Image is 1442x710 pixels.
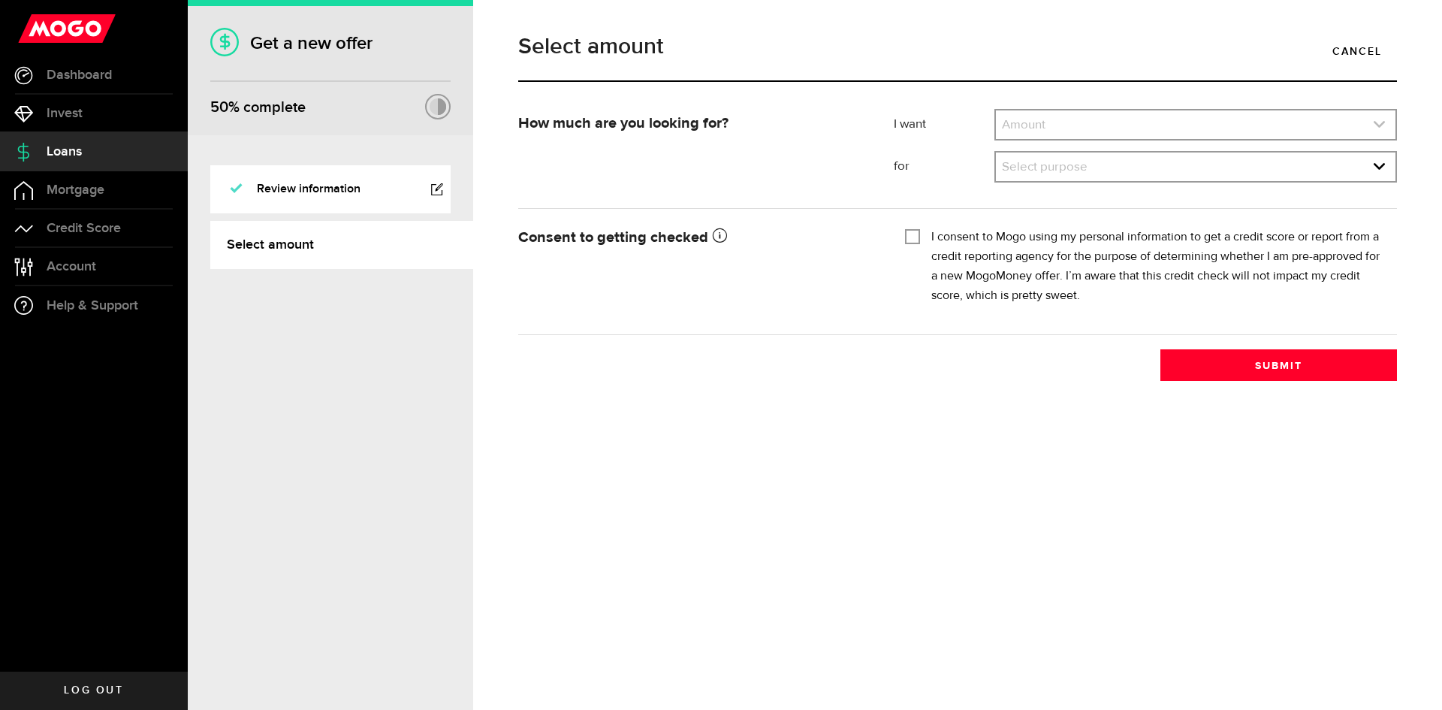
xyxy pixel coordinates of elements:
label: for [894,158,994,176]
span: Dashboard [47,68,112,82]
strong: Consent to getting checked [518,230,727,245]
span: Mortgage [47,183,104,197]
span: Invest [47,107,83,120]
h1: Get a new offer [210,32,451,54]
span: Account [47,260,96,273]
button: Open LiveChat chat widget [12,6,57,51]
button: Submit [1160,349,1397,381]
input: I consent to Mogo using my personal information to get a credit score or report from a credit rep... [905,228,920,243]
label: I consent to Mogo using my personal information to get a credit score or report from a credit rep... [931,228,1386,306]
span: 50 [210,98,228,116]
span: Log out [64,685,123,696]
a: expand select [996,110,1395,139]
span: Help & Support [47,299,138,313]
span: Credit Score [47,222,121,235]
a: Cancel [1317,35,1397,67]
span: Loans [47,145,82,159]
label: I want [894,116,994,134]
a: expand select [996,153,1395,181]
div: % complete [210,94,306,121]
a: Review information [210,165,451,213]
a: Select amount [210,221,473,269]
strong: How much are you looking for? [518,116,729,131]
h1: Select amount [518,35,1397,58]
